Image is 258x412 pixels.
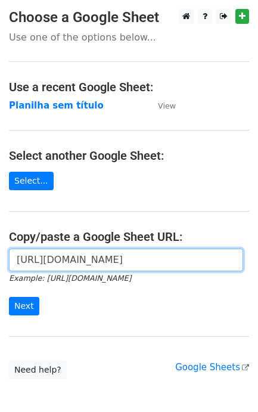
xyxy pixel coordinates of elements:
[9,361,67,379] a: Need help?
[9,148,249,163] h4: Select another Google Sheet:
[9,249,243,271] input: Paste your Google Sheet URL here
[9,297,39,315] input: Next
[158,101,176,110] small: View
[9,31,249,44] p: Use one of the options below...
[9,230,249,244] h4: Copy/paste a Google Sheet URL:
[9,80,249,94] h4: Use a recent Google Sheet:
[146,100,176,111] a: View
[198,355,258,412] iframe: Chat Widget
[175,362,249,373] a: Google Sheets
[9,274,131,283] small: Example: [URL][DOMAIN_NAME]
[198,355,258,412] div: Widget de chat
[9,100,104,111] a: Planilha sem título
[9,172,54,190] a: Select...
[9,9,249,26] h3: Choose a Google Sheet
